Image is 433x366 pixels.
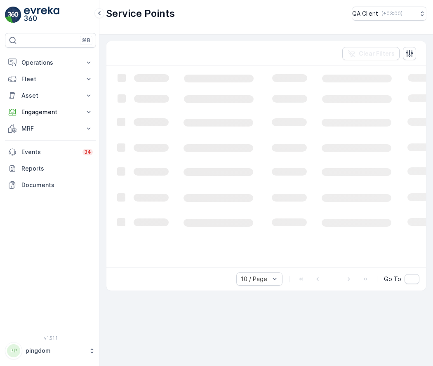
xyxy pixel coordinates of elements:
button: MRF [5,120,96,137]
p: Service Points [106,7,175,20]
button: Operations [5,54,96,71]
p: QA Client [352,9,378,18]
a: Events34 [5,144,96,160]
p: Asset [21,91,80,100]
button: Asset [5,87,96,104]
img: logo [5,7,21,23]
p: 34 [84,149,91,155]
img: logo_light-DOdMpM7g.png [24,7,59,23]
button: Clear Filters [342,47,400,60]
button: Engagement [5,104,96,120]
p: Engagement [21,108,80,116]
p: Clear Filters [359,49,395,58]
p: Reports [21,164,93,173]
button: PPpingdom [5,342,96,359]
p: pingdom [26,347,85,355]
p: Fleet [21,75,80,83]
p: Operations [21,59,80,67]
p: ⌘B [82,37,90,44]
p: Events [21,148,78,156]
div: PP [7,344,20,357]
a: Documents [5,177,96,193]
span: Go To [384,275,401,283]
a: Reports [5,160,96,177]
p: ( +03:00 ) [381,10,402,17]
button: Fleet [5,71,96,87]
p: Documents [21,181,93,189]
span: v 1.51.1 [5,335,96,340]
p: MRF [21,124,80,133]
button: QA Client(+03:00) [352,7,426,21]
